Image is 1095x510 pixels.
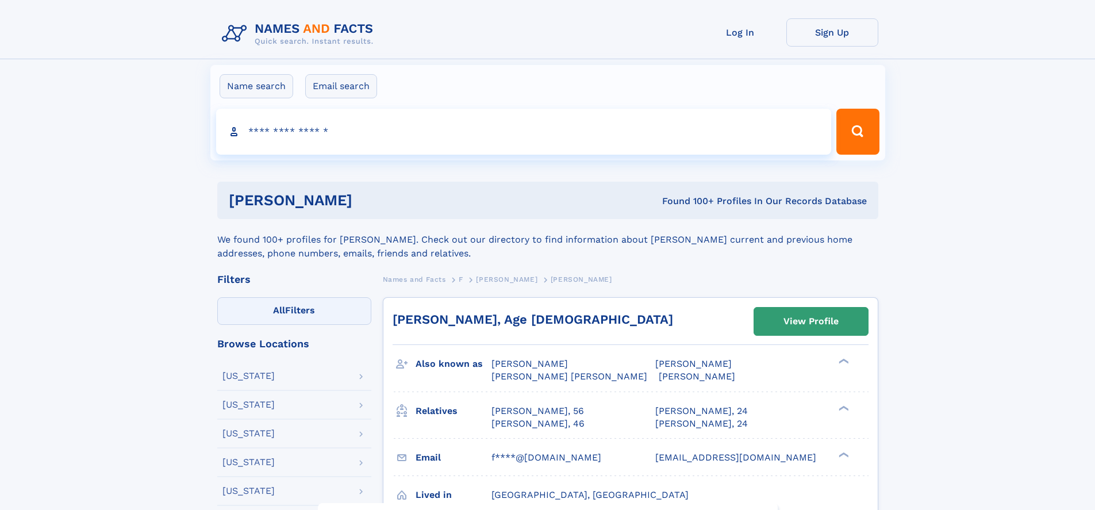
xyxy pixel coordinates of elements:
[655,358,732,369] span: [PERSON_NAME]
[491,358,568,369] span: [PERSON_NAME]
[783,308,839,335] div: View Profile
[459,275,463,283] span: F
[305,74,377,98] label: Email search
[217,219,878,260] div: We found 100+ profiles for [PERSON_NAME]. Check out our directory to find information about [PERS...
[491,405,584,417] a: [PERSON_NAME], 56
[222,400,275,409] div: [US_STATE]
[476,272,537,286] a: [PERSON_NAME]
[491,489,689,500] span: [GEOGRAPHIC_DATA], [GEOGRAPHIC_DATA]
[229,193,508,208] h1: [PERSON_NAME]
[754,308,868,335] a: View Profile
[217,18,383,49] img: Logo Names and Facts
[222,371,275,381] div: [US_STATE]
[222,458,275,467] div: [US_STATE]
[216,109,832,155] input: search input
[836,404,850,412] div: ❯
[416,485,491,505] h3: Lived in
[217,297,371,325] label: Filters
[220,74,293,98] label: Name search
[655,417,748,430] a: [PERSON_NAME], 24
[217,274,371,285] div: Filters
[393,312,673,327] a: [PERSON_NAME], Age [DEMOGRAPHIC_DATA]
[222,486,275,496] div: [US_STATE]
[491,417,585,430] a: [PERSON_NAME], 46
[416,448,491,467] h3: Email
[836,451,850,458] div: ❯
[383,272,446,286] a: Names and Facts
[416,354,491,374] h3: Also known as
[836,109,879,155] button: Search Button
[786,18,878,47] a: Sign Up
[659,371,735,382] span: [PERSON_NAME]
[551,275,612,283] span: [PERSON_NAME]
[217,339,371,349] div: Browse Locations
[836,358,850,365] div: ❯
[655,405,748,417] a: [PERSON_NAME], 24
[694,18,786,47] a: Log In
[507,195,867,208] div: Found 100+ Profiles In Our Records Database
[476,275,537,283] span: [PERSON_NAME]
[655,452,816,463] span: [EMAIL_ADDRESS][DOMAIN_NAME]
[222,429,275,438] div: [US_STATE]
[416,401,491,421] h3: Relatives
[491,371,647,382] span: [PERSON_NAME] [PERSON_NAME]
[273,305,285,316] span: All
[459,272,463,286] a: F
